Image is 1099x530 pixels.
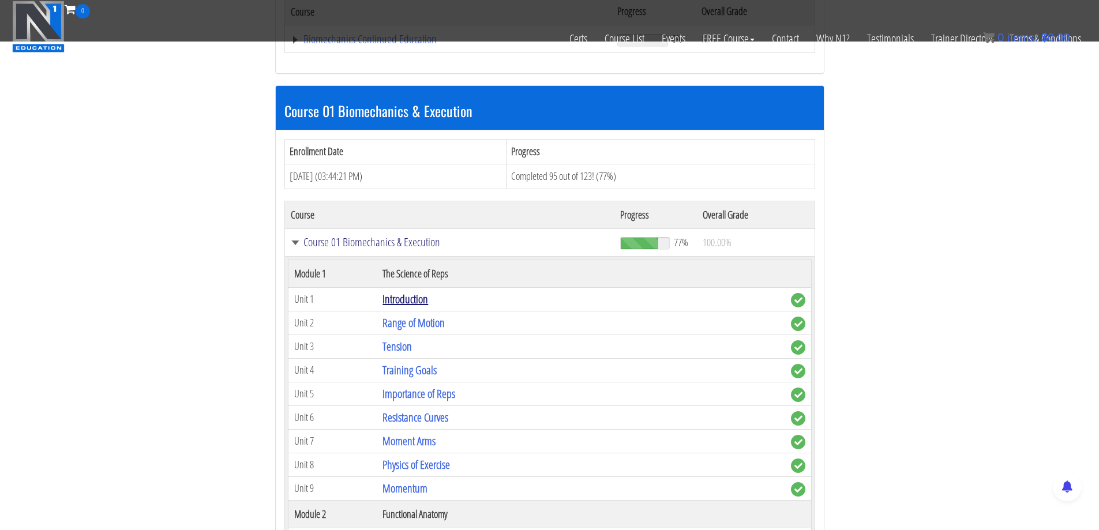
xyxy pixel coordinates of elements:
th: Module 2 [288,500,377,528]
a: Moment Arms [382,433,436,449]
td: Unit 8 [288,453,377,476]
td: Unit 6 [288,405,377,429]
a: Contact [763,18,808,59]
a: Importance of Reps [382,386,455,401]
a: Terms & Conditions [1001,18,1090,59]
img: icon11.png [983,32,995,43]
td: Unit 3 [288,334,377,358]
a: Range of Motion [382,315,445,330]
a: Why N1? [808,18,858,59]
th: Progress [506,140,815,164]
a: Events [653,18,694,59]
td: Completed 95 out of 123! (77%) [506,164,815,189]
span: items: [1007,31,1038,44]
td: Unit 9 [288,476,377,500]
a: Certs [561,18,596,59]
th: Enrollment Date [284,140,506,164]
span: complete [791,340,805,355]
img: n1-education [12,1,65,52]
span: $ [1041,31,1048,44]
td: Unit 2 [288,311,377,334]
a: Training Goals [382,362,437,378]
a: Introduction [382,291,428,307]
a: 0 [65,1,90,17]
td: Unit 5 [288,382,377,405]
th: The Science of Reps [377,260,785,287]
span: complete [791,482,805,497]
span: complete [791,364,805,378]
span: 77% [674,236,688,249]
th: Progress [614,201,697,228]
a: Course List [596,18,653,59]
span: complete [791,411,805,426]
a: Resistance Curves [382,409,448,425]
td: Unit 7 [288,429,377,453]
a: FREE Course [694,18,763,59]
th: Functional Anatomy [377,500,785,528]
a: Tension [382,339,412,354]
span: 0 [76,4,90,18]
a: Momentum [382,480,427,496]
th: Module 1 [288,260,377,287]
a: Testimonials [858,18,922,59]
a: Course 01 Biomechanics & Execution [291,236,609,248]
a: 0 items: $0.00 [983,31,1070,44]
td: [DATE] (03:44:21 PM) [284,164,506,189]
span: 0 [997,31,1004,44]
span: complete [791,388,805,402]
span: complete [791,458,805,473]
h3: Course 01 Biomechanics & Execution [284,103,815,118]
a: Physics of Exercise [382,457,450,472]
td: Unit 4 [288,358,377,382]
a: Trainer Directory [922,18,1001,59]
span: complete [791,293,805,307]
td: Unit 1 [288,287,377,311]
span: complete [791,317,805,331]
td: 100.00% [697,228,815,256]
span: complete [791,435,805,449]
bdi: 0.00 [1041,31,1070,44]
th: Overall Grade [697,201,815,228]
th: Course [284,201,614,228]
